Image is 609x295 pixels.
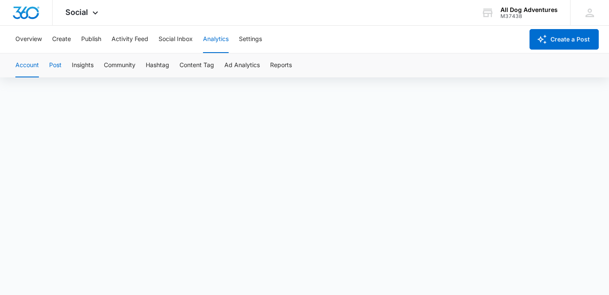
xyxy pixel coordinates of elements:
button: Activity Feed [112,26,148,53]
button: Ad Analytics [224,53,260,77]
button: Reports [270,53,292,77]
button: Settings [239,26,262,53]
button: Insights [72,53,94,77]
button: Social Inbox [159,26,193,53]
button: Account [15,53,39,77]
button: Hashtag [146,53,169,77]
button: Content Tag [179,53,214,77]
button: Community [104,53,135,77]
button: Create a Post [530,29,599,50]
div: account name [500,6,558,13]
button: Post [49,53,62,77]
button: Publish [81,26,101,53]
button: Analytics [203,26,229,53]
button: Overview [15,26,42,53]
button: Create [52,26,71,53]
span: Social [65,8,88,17]
div: account id [500,13,558,19]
